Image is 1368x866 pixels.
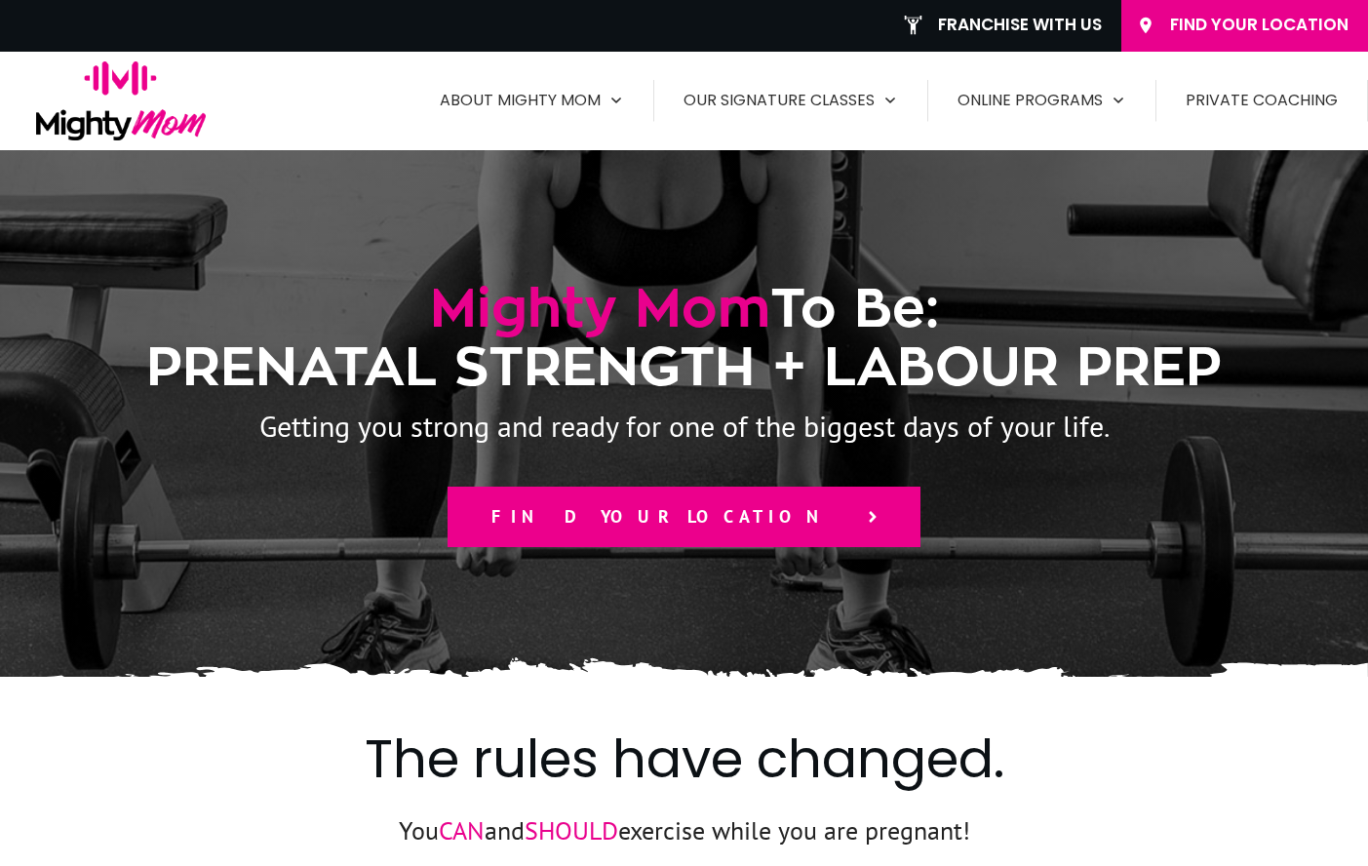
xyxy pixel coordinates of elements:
span: Find Your Location [1170,15,1353,36]
span: Franchise With Us [938,15,1102,36]
p: Getting you strong and ready for one of the biggest days of your life. [100,401,1269,453]
a: About Mighty Mom [440,85,624,116]
span: Online Programs [958,85,1103,116]
span: CAN [439,814,485,846]
span: Find your location [491,506,849,528]
a: Private Coaching [1186,85,1338,116]
a: Find your location [448,487,920,547]
a: Online Programs [958,85,1126,116]
h2: The rules have changed. [100,727,1269,807]
a: Our Signature Classes [684,85,898,116]
img: logo-mighty-mom-full [36,61,206,140]
span: About Mighty Mom [440,85,601,116]
span: SHOULD [525,814,618,846]
h1: To Be: PRENATAL STRENGTH + LABOUR PREP [100,281,1269,399]
span: Mighty Mom [430,283,770,336]
span: Our Signature Classes [684,85,875,116]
